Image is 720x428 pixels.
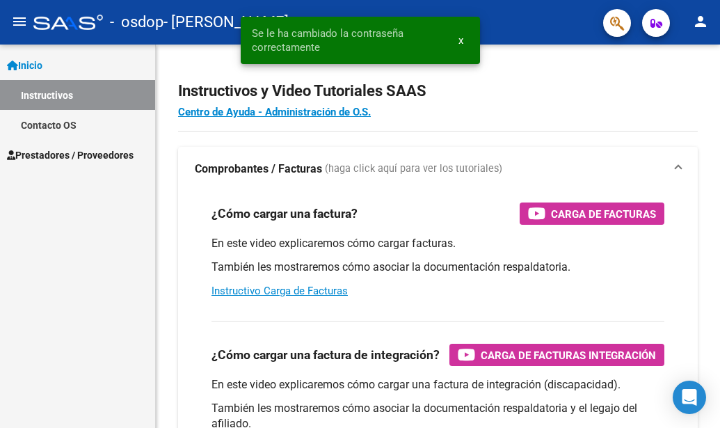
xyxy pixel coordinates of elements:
[195,161,322,177] strong: Comprobantes / Facturas
[178,147,698,191] mat-expansion-panel-header: Comprobantes / Facturas (haga click aquí para ver los tutoriales)
[447,28,474,53] button: x
[211,285,348,297] a: Instructivo Carga de Facturas
[178,78,698,104] h2: Instructivos y Video Tutoriales SAAS
[11,13,28,30] mat-icon: menu
[449,344,664,366] button: Carga de Facturas Integración
[163,7,289,38] span: - [PERSON_NAME]
[481,347,656,364] span: Carga de Facturas Integración
[252,26,442,54] span: Se le ha cambiado la contraseña correctamente
[211,204,358,223] h3: ¿Cómo cargar una factura?
[7,58,42,73] span: Inicio
[178,106,371,118] a: Centro de Ayuda - Administración de O.S.
[211,377,664,393] p: En este video explicaremos cómo cargar una factura de integración (discapacidad).
[673,381,706,414] div: Open Intercom Messenger
[458,34,463,47] span: x
[551,205,656,223] span: Carga de Facturas
[520,203,664,225] button: Carga de Facturas
[211,260,664,275] p: También les mostraremos cómo asociar la documentación respaldatoria.
[211,236,664,251] p: En este video explicaremos cómo cargar facturas.
[110,7,163,38] span: - osdop
[325,161,502,177] span: (haga click aquí para ver los tutoriales)
[692,13,709,30] mat-icon: person
[7,148,134,163] span: Prestadores / Proveedores
[211,345,440,365] h3: ¿Cómo cargar una factura de integración?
